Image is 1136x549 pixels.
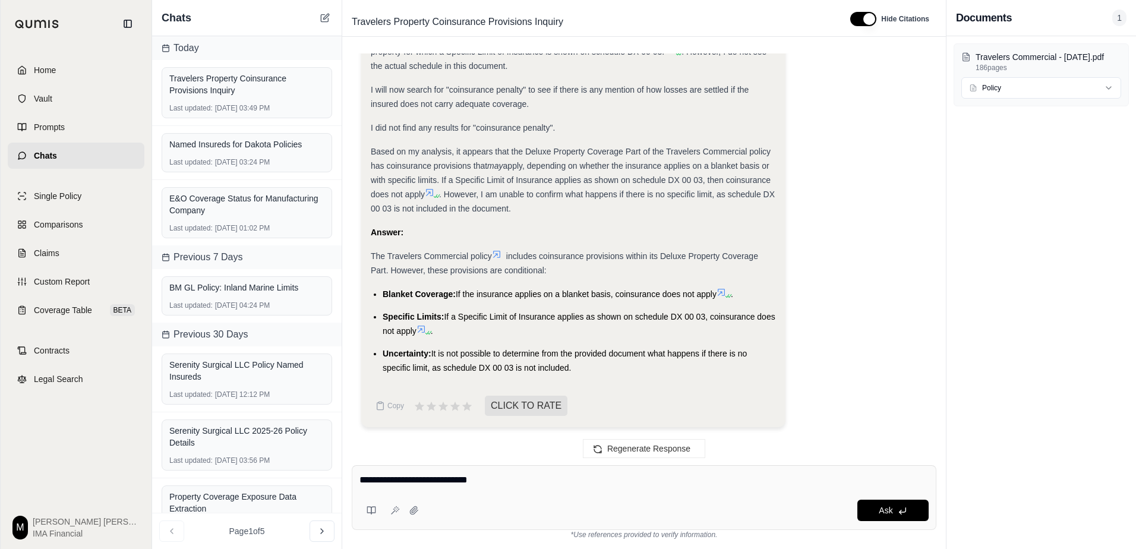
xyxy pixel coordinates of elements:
[169,425,324,449] div: Serenity Surgical LLC 2025-26 Policy Details
[34,345,70,356] span: Contracts
[371,123,555,132] span: I did not find any results for "coinsurance penalty".
[607,444,690,453] span: Regenerate Response
[8,57,144,83] a: Home
[383,289,456,299] span: Blanket Coverage:
[169,138,324,150] div: Named Insureds for Dakota Policies
[15,20,59,29] img: Qumis Logo
[169,157,324,167] div: [DATE] 03:24 PM
[371,394,409,418] button: Copy
[229,525,265,537] span: Page 1 of 5
[371,228,403,237] strong: Answer:
[169,359,324,383] div: Serenity Surgical LLC Policy Named Insureds
[371,85,749,109] span: I will now search for "coinsurance penalty" to see if there is any mention of how losses are sett...
[169,390,324,399] div: [DATE] 12:12 PM
[169,223,324,233] div: [DATE] 01:02 PM
[857,500,929,521] button: Ask
[956,10,1012,26] h3: Documents
[34,276,90,288] span: Custom Report
[383,349,747,373] span: It is not possible to determine from the provided document what happens if there is no specific l...
[583,439,705,458] button: Regenerate Response
[731,289,733,299] span: .
[169,193,324,216] div: E&O Coverage Status for Manufacturing Company
[33,516,140,528] span: [PERSON_NAME] [PERSON_NAME]
[371,147,771,171] span: Based on my analysis, it appears that the Deluxe Property Coverage Part of the Travelers Commerci...
[976,51,1121,63] p: Travelers Commercial - 12.31.2025.pdf
[318,11,332,25] button: New Chat
[169,456,324,465] div: [DATE] 03:56 PM
[879,506,892,515] span: Ask
[371,33,744,56] span: I see "Insurance applies only to a premises location and building number and to a coverage or typ...
[371,47,766,71] span: . However, I do not see the actual schedule in this document.
[881,14,929,24] span: Hide Citations
[371,251,492,261] span: The Travelers Commercial policy
[118,14,137,33] button: Collapse sidebar
[152,245,342,269] div: Previous 7 Days
[169,491,324,515] div: Property Coverage Exposure Data Extraction
[152,36,342,60] div: Today
[383,312,444,321] span: Specific Limits:
[34,247,59,259] span: Claims
[34,64,56,76] span: Home
[12,516,28,539] div: M
[33,528,140,539] span: IMA Financial
[352,530,936,539] div: *Use references provided to verify information.
[34,219,83,231] span: Comparisons
[371,251,758,275] span: includes coinsurance provisions within its Deluxe Property Coverage Part. However, these provisio...
[8,269,144,295] a: Custom Report
[169,103,213,113] span: Last updated:
[976,63,1121,72] p: 186 pages
[8,297,144,323] a: Coverage TableBETA
[169,103,324,113] div: [DATE] 03:49 PM
[169,301,213,310] span: Last updated:
[162,10,191,26] span: Chats
[34,150,57,162] span: Chats
[152,323,342,346] div: Previous 30 Days
[8,86,144,112] a: Vault
[110,304,135,316] span: BETA
[34,304,92,316] span: Coverage Table
[487,161,503,171] em: may
[34,93,52,105] span: Vault
[1112,10,1126,26] span: 1
[8,143,144,169] a: Chats
[371,190,775,213] span: . However, I am unable to confirm what happens if there is no specific limit, as schedule DX 00 0...
[387,401,404,411] span: Copy
[169,282,324,294] div: BM GL Policy: Inland Marine Limits
[8,212,144,238] a: Comparisons
[169,301,324,310] div: [DATE] 04:24 PM
[961,51,1121,72] button: Travelers Commercial - [DATE].pdf186pages
[34,121,65,133] span: Prompts
[34,190,81,202] span: Single Policy
[8,240,144,266] a: Claims
[371,161,771,199] span: apply, depending on whether the insurance applies on a blanket basis or with specific limits. If ...
[8,337,144,364] a: Contracts
[169,223,213,233] span: Last updated:
[456,289,717,299] span: If the insurance applies on a blanket basis, coinsurance does not apply
[34,373,83,385] span: Legal Search
[485,396,567,416] span: CLICK TO RATE
[169,157,213,167] span: Last updated:
[347,12,568,31] span: Travelers Property Coinsurance Provisions Inquiry
[431,326,433,336] span: .
[169,390,213,399] span: Last updated:
[169,456,213,465] span: Last updated:
[8,183,144,209] a: Single Policy
[347,12,836,31] div: Edit Title
[383,349,431,358] span: Uncertainty:
[8,114,144,140] a: Prompts
[169,72,324,96] div: Travelers Property Coinsurance Provisions Inquiry
[383,312,775,336] span: If a Specific Limit of Insurance applies as shown on schedule DX 00 03, coinsurance does not apply
[8,366,144,392] a: Legal Search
